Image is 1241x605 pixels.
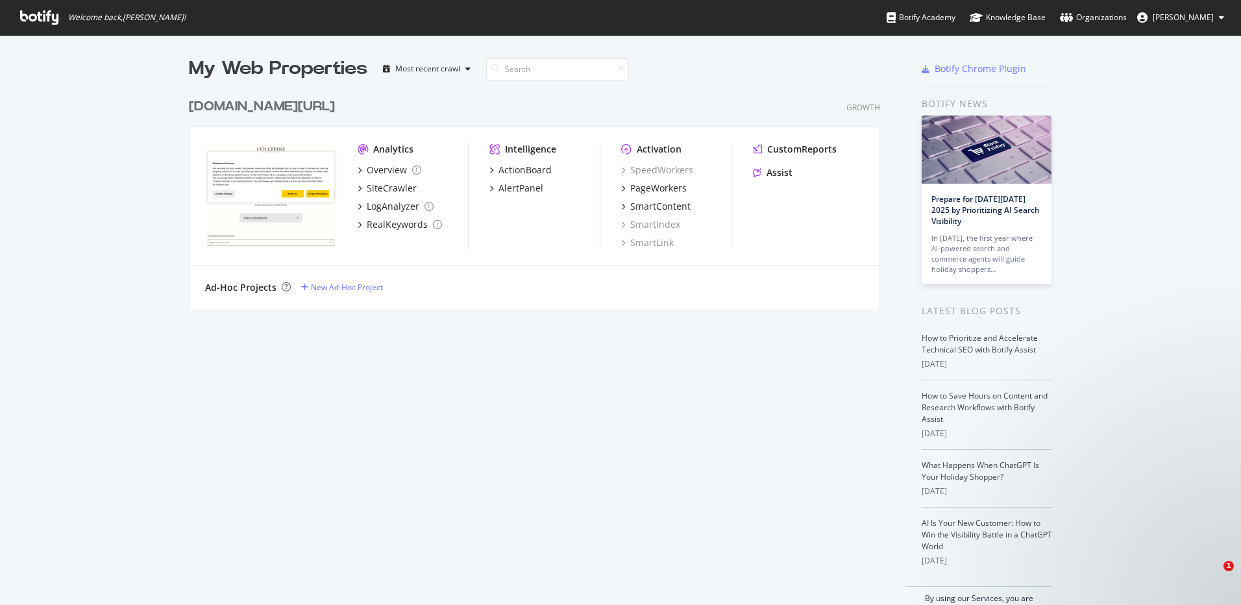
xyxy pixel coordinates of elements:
a: Overview [358,164,421,177]
div: Activation [637,143,682,156]
div: New Ad-Hoc Project [311,282,383,293]
a: SmartIndex [621,218,680,231]
div: [DATE] [922,555,1052,567]
img: Prepare for Black Friday 2025 by Prioritizing AI Search Visibility [922,116,1051,184]
div: My Web Properties [189,56,367,82]
div: ActionBoard [498,164,552,177]
a: SpeedWorkers [621,164,693,177]
button: Most recent crawl [378,58,476,79]
a: How to Prioritize and Accelerate Technical SEO with Botify Assist [922,332,1038,355]
div: Growth [846,102,880,113]
div: Organizations [1060,11,1127,24]
div: Assist [767,166,793,179]
div: Most recent crawl [395,65,460,73]
div: PageWorkers [630,182,687,195]
a: LogAnalyzer [358,200,434,213]
a: Prepare for [DATE][DATE] 2025 by Prioritizing AI Search Visibility [931,193,1040,227]
a: [DOMAIN_NAME][URL] [189,97,340,116]
span: 1 [1223,561,1234,571]
a: How to Save Hours on Content and Research Workflows with Botify Assist [922,390,1048,425]
div: RealKeywords [367,218,428,231]
div: Botify news [922,97,1052,111]
div: grid [189,82,891,309]
div: SiteCrawler [367,182,417,195]
a: RealKeywords [358,218,442,231]
a: New Ad-Hoc Project [301,282,383,293]
button: [PERSON_NAME] [1127,7,1235,28]
div: Botify Chrome Plugin [935,62,1026,75]
a: AI Is Your New Customer: How to Win the Visibility Battle in a ChatGPT World [922,517,1052,552]
span: Welcome back, [PERSON_NAME] ! [68,12,186,23]
a: Assist [753,166,793,179]
div: [DATE] [922,486,1052,497]
div: SmartContent [630,200,691,213]
div: Knowledge Base [970,11,1046,24]
a: What Happens When ChatGPT Is Your Holiday Shopper? [922,460,1039,482]
div: Botify Academy [887,11,955,24]
div: CustomReports [767,143,837,156]
div: Ad-Hoc Projects [205,281,276,294]
a: AlertPanel [489,182,543,195]
a: SiteCrawler [358,182,417,195]
div: AlertPanel [498,182,543,195]
a: Botify Chrome Plugin [922,62,1026,75]
div: [DOMAIN_NAME][URL] [189,97,335,116]
div: In [DATE], the first year where AI-powered search and commerce agents will guide holiday shoppers… [931,233,1042,275]
iframe: Intercom live chat [1197,561,1228,592]
div: Analytics [373,143,413,156]
div: Overview [367,164,407,177]
a: SmartLink [621,236,674,249]
div: [DATE] [922,428,1052,439]
div: Latest Blog Posts [922,304,1052,318]
a: PageWorkers [621,182,687,195]
a: CustomReports [753,143,837,156]
input: Search [486,58,629,80]
a: SmartContent [621,200,691,213]
span: Rebeca Felibert [1153,12,1214,23]
img: loccitane.com/en-us/ [205,143,337,248]
a: ActionBoard [489,164,552,177]
div: LogAnalyzer [367,200,419,213]
div: Intelligence [505,143,556,156]
div: [DATE] [922,358,1052,370]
